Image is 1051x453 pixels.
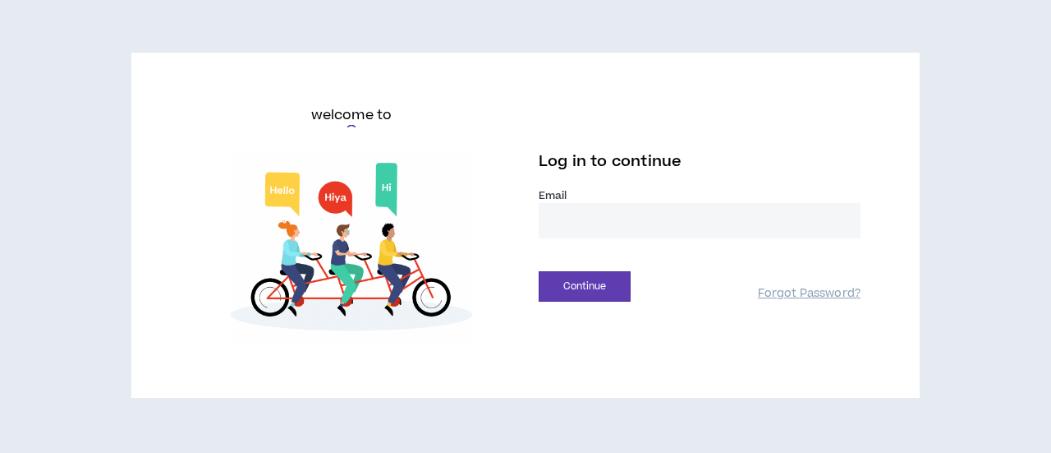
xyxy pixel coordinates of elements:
a: Forgot Password? [758,286,861,302]
h6: welcome to [311,105,392,125]
button: Continue [539,271,631,302]
span: Log in to continue [539,151,682,172]
label: Email [539,188,861,203]
img: Welcome to Wripple [190,153,512,345]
